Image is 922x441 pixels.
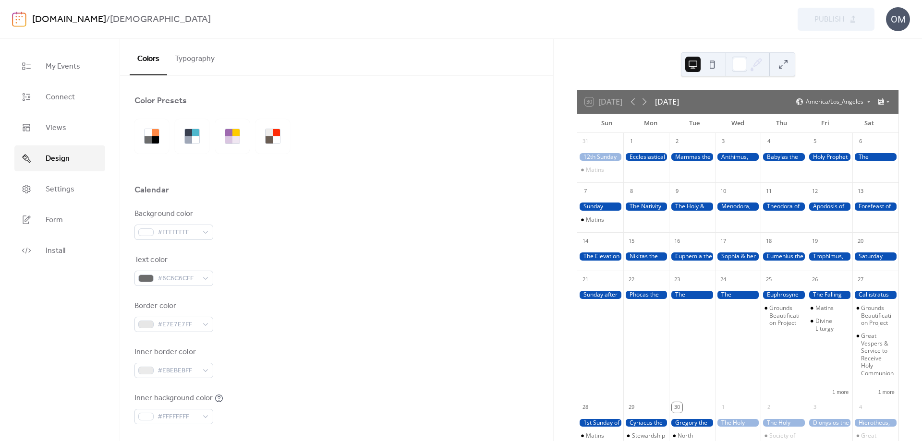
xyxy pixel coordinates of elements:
span: Form [46,215,63,226]
div: Grounds Beautification Project [861,304,895,327]
div: Cyriacus the Hermit of Palestine [623,419,669,427]
div: Forefeast of the Elevation of the Holy Cross [852,203,898,211]
span: America/Los_Angeles [806,99,863,105]
div: 27 [855,274,866,285]
div: Color Presets [134,95,187,107]
div: Mon [629,114,672,133]
div: Matins [815,304,834,312]
div: 24 [718,274,728,285]
div: Menodora, Metrodora, & Nymphodora the Martyrs [715,203,761,211]
div: 7 [580,186,591,196]
span: Connect [46,92,75,103]
div: Babylas the Holy Martyr [761,153,807,161]
div: The Holy Hieromartyr Cyprian and the Virgin Martyr Justina [761,419,807,427]
div: 30 [672,402,682,413]
div: Grounds Beautification Project [852,304,898,327]
b: [DEMOGRAPHIC_DATA] [110,11,211,29]
div: 1st Sunday of Luke [577,419,623,427]
div: The Commemoration of the Miracle of the Theotokos Myrtidiotissis in Kythyra [715,291,761,299]
div: Inner border color [134,346,211,358]
div: 26 [810,274,820,285]
div: Matins [807,304,853,312]
div: 16 [672,236,682,246]
b: / [106,11,110,29]
div: Gregory the Illuminator, Bishop of Armenia [669,419,715,427]
a: Connect [14,84,105,110]
div: Anthimus, Bishop of Nicomedea [715,153,761,161]
span: #FFFFFFFF [158,227,198,238]
div: The Nativity of Our Most Holy Lady the Theotokos and Ever-Virgin Mary [623,203,669,211]
a: Form [14,207,105,233]
div: The Commemoration of the Miracle Wrought by Archangel Michael in Colossae (Chonae) [852,153,898,161]
div: Sunday before Holy Cross [577,203,623,211]
div: 15 [626,236,637,246]
div: 12 [810,186,820,196]
div: 4 [855,402,866,413]
span: #FFFFFFFF [158,411,198,423]
div: Great Vespers & Service to Receive Holy Communion [852,332,898,377]
div: Nikitas the Great Martyr [623,252,669,261]
div: 1 [718,402,728,413]
div: Divine Liturgy [807,317,853,332]
div: Euphrosyne of Alexandria [761,291,807,299]
div: 5 [810,136,820,147]
div: 23 [672,274,682,285]
div: 3 [718,136,728,147]
div: Saturday after Holy Cross [852,252,898,261]
div: 18 [764,236,774,246]
a: My Events [14,53,105,79]
div: Dionysios the Areopagite [807,419,853,427]
div: 3 [810,402,820,413]
div: Matins [577,432,623,440]
div: Inner background color [134,393,213,404]
div: Apodosis of the Nativity of Our Most Holy Lady the Theotokos and Ever-Virgin Mary [807,203,853,211]
div: 19 [810,236,820,246]
a: Design [14,145,105,171]
button: 1 more [874,387,898,395]
span: Settings [46,184,74,195]
div: Trophimus, Sabbatius, & Dorymedon the Martyrs [807,252,853,261]
div: 22 [626,274,637,285]
div: 8 [626,186,637,196]
span: Design [46,153,70,165]
div: Sophia & her three daughters: Faith, Hope, and Love [715,252,761,261]
div: 17 [718,236,728,246]
div: Hierotheus, Bishop of Athens [852,419,898,427]
a: Settings [14,176,105,202]
div: The Holy & Righteous Ancestors of God, Joachim and Anna [669,203,715,211]
div: Grounds Beautification Project [769,304,803,327]
div: 12th Sunday of Matthew [577,153,623,161]
div: 21 [580,274,591,285]
span: Install [46,245,65,257]
div: Calendar [134,184,169,196]
div: Theodora of Alexandria [761,203,807,211]
span: Views [46,122,66,134]
div: 25 [764,274,774,285]
span: My Events [46,61,80,72]
div: 29 [626,402,637,413]
div: Holy Prophet Zacharias, Father of the Venerable Forerunner [807,153,853,161]
div: Callistratus the Martyr & his 49 Companions [852,291,898,299]
a: Views [14,115,105,141]
div: 28 [580,402,591,413]
button: 1 more [828,387,852,395]
div: Divine Liturgy [815,317,849,332]
div: Tue [672,114,716,133]
div: Grounds Beautification Project [761,304,807,327]
div: 2 [764,402,774,413]
button: Colors [130,39,167,75]
div: Sun [585,114,629,133]
div: 14 [580,236,591,246]
a: Install [14,238,105,263]
div: 6 [855,136,866,147]
div: Eumenius the Wonderworker, Bishop of Gortynia [761,252,807,261]
div: Matins [586,216,604,224]
div: Sat [847,114,891,133]
div: Matins [586,166,604,174]
div: 13 [855,186,866,196]
div: 2 [672,136,682,147]
div: 10 [718,186,728,196]
div: The Conception of St. John the Baptist [669,291,715,299]
span: #6C6C6CFF [158,273,198,285]
div: Border color [134,300,211,312]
